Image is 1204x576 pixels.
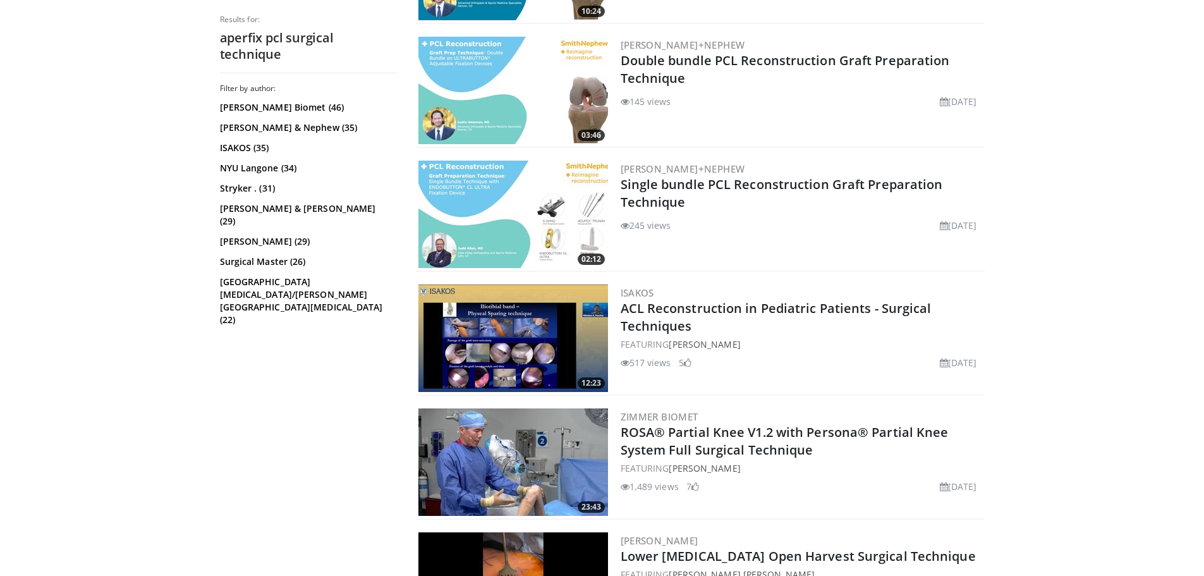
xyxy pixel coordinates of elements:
a: Zimmer Biomet [621,410,698,423]
a: ACL Reconstruction in Pediatric Patients - Surgical Techniques [621,300,932,334]
a: Surgical Master (26) [220,255,394,268]
a: [PERSON_NAME]+Nephew [621,162,745,175]
li: 7 [686,480,699,493]
img: 5eb3e32d-b81e-49db-a461-b6fc84946d2a.300x170_q85_crop-smart_upscale.jpg [418,285,608,392]
li: 5 [679,356,691,369]
li: [DATE] [940,95,977,108]
li: [DATE] [940,356,977,369]
a: 03:46 [418,37,608,144]
h2: aperfix pcl surgical technique [220,30,397,63]
a: Lower [MEDICAL_DATA] Open Harvest Surgical Technique [621,548,976,565]
a: 23:43 [418,408,608,516]
span: 03:46 [578,130,605,141]
a: [PERSON_NAME] & Nephew (35) [220,121,394,134]
li: 245 views [621,219,671,232]
a: Single bundle PCL Reconstruction Graft Preparation Technique [621,176,943,211]
p: Results for: [220,15,397,25]
h3: Filter by author: [220,83,397,94]
a: [PERSON_NAME] [669,462,740,474]
a: [PERSON_NAME] Biomet (46) [220,101,394,114]
span: 12:23 [578,377,605,389]
a: ISAKOS (35) [220,142,394,154]
a: 02:12 [418,161,608,268]
a: [PERSON_NAME] & [PERSON_NAME] (29) [220,202,394,228]
a: [PERSON_NAME] [669,338,740,350]
a: [PERSON_NAME]+Nephew [621,39,745,51]
img: f32a784a-49b9-4afe-bc3d-18ff8691a8c6.300x170_q85_crop-smart_upscale.jpg [418,37,608,144]
li: 517 views [621,356,671,369]
li: 145 views [621,95,671,108]
img: 23625294-e446-4a75-81d1-9d9fcdfa7da4.300x170_q85_crop-smart_upscale.jpg [418,161,608,268]
a: Double bundle PCL Reconstruction Graft Preparation Technique [621,52,950,87]
a: ROSA® Partial Knee V1.2 with Persona® Partial Knee System Full Surgical Technique [621,424,949,458]
a: [PERSON_NAME] (29) [220,235,394,248]
a: NYU Langone (34) [220,162,394,175]
a: [GEOGRAPHIC_DATA][MEDICAL_DATA]/[PERSON_NAME][GEOGRAPHIC_DATA][MEDICAL_DATA] (22) [220,276,394,326]
a: ISAKOS [621,286,654,299]
li: [DATE] [940,219,977,232]
div: FEATURING [621,462,982,475]
a: Stryker . (31) [220,182,394,195]
span: 23:43 [578,501,605,513]
span: 10:24 [578,6,605,17]
a: 12:23 [418,285,608,392]
div: FEATURING [621,338,982,351]
li: 1,489 views [621,480,679,493]
a: [PERSON_NAME] [621,534,698,547]
img: 99b1778f-d2b2-419a-8659-7269f4b428ba.300x170_q85_crop-smart_upscale.jpg [418,408,608,516]
span: 02:12 [578,254,605,265]
li: [DATE] [940,480,977,493]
